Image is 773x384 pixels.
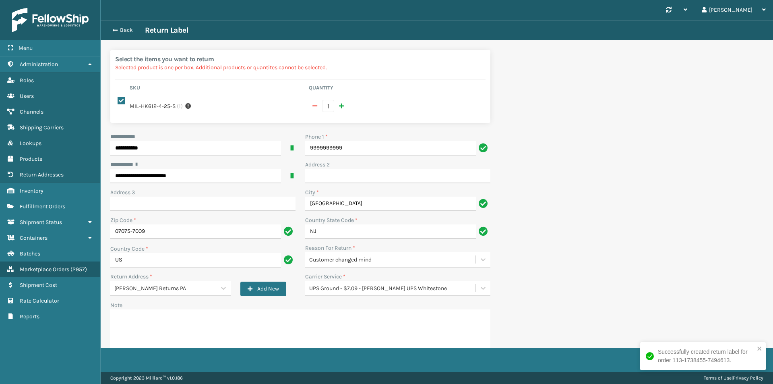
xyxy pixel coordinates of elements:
[110,272,152,281] label: Return Address
[110,188,135,197] label: Address 3
[19,45,33,52] span: Menu
[177,102,183,110] span: ( 1 )
[20,250,40,257] span: Batches
[110,216,136,224] label: Zip Code
[20,282,57,289] span: Shipment Cost
[658,348,754,365] div: Successfully created return label for order 113-1738455-7494613.
[305,272,345,281] label: Carrier Service
[20,313,39,320] span: Reports
[20,203,65,210] span: Fulfillment Orders
[240,282,286,296] button: Add New
[115,55,486,63] h2: Select the items you want to return
[110,302,122,309] label: Note
[20,77,34,84] span: Roles
[20,156,42,162] span: Products
[114,284,217,293] div: [PERSON_NAME] Returns PA
[130,102,176,110] label: MIL-HK612-4-25-S
[757,345,763,353] button: close
[306,84,486,94] th: Quantity
[305,188,319,197] label: City
[127,84,306,94] th: Sku
[305,216,358,224] label: Country State Code
[12,8,89,32] img: logo
[20,171,64,178] span: Return Addresses
[20,108,43,115] span: Channels
[110,372,183,384] p: Copyright 2023 Milliard™ v 1.0.186
[309,284,476,293] div: UPS Ground - $7.09 - [PERSON_NAME] UPS Whitestone
[20,61,58,68] span: Administration
[20,219,62,226] span: Shipment Status
[20,187,43,194] span: Inventory
[145,25,188,35] h3: Return Label
[20,124,64,131] span: Shipping Carriers
[20,235,48,241] span: Containers
[110,245,148,253] label: Country Code
[20,266,69,273] span: Marketplace Orders
[305,160,330,169] label: Address 2
[108,27,145,34] button: Back
[20,297,59,304] span: Rate Calculator
[115,63,486,72] p: Selected product is one per box. Additional products or quantites cannot be selected.
[20,93,34,100] span: Users
[305,244,355,252] label: Reason For Return
[305,133,328,141] label: Phone 1
[309,255,476,264] div: Customer changed mind
[70,266,87,273] span: ( 2957 )
[20,140,41,147] span: Lookups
